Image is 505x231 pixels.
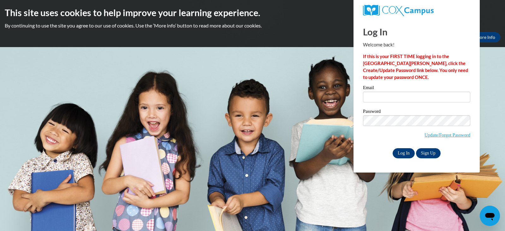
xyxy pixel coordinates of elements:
a: Sign Up [416,148,441,158]
p: By continuing to use the site you agree to our use of cookies. Use the ‘More info’ button to read... [5,22,500,29]
strong: If this is your FIRST TIME logging in to the [GEOGRAPHIC_DATA][PERSON_NAME], click the Create/Upd... [363,54,468,80]
a: COX Campus [363,5,470,16]
label: Email [363,85,470,92]
input: Log In [393,148,415,158]
iframe: Button to launch messaging window [480,206,500,226]
h1: Log In [363,25,470,38]
h2: This site uses cookies to help improve your learning experience. [5,6,500,19]
a: More Info [471,32,500,42]
a: Update/Forgot Password [425,132,470,137]
p: Welcome back! [363,41,470,48]
img: COX Campus [363,5,434,16]
label: Password [363,109,470,115]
